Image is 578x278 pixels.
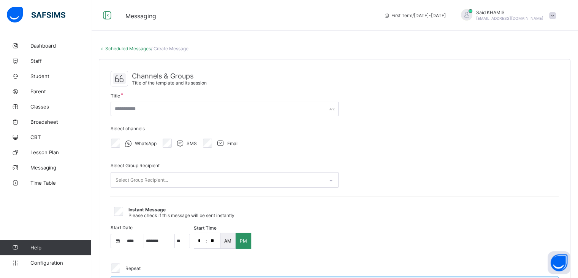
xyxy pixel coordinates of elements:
[151,46,188,51] span: / Create Message
[111,126,145,131] span: Select channels
[30,244,91,251] span: Help
[476,16,543,21] span: [EMAIL_ADDRESS][DOMAIN_NAME]
[128,212,234,218] span: Please check if this message will be sent instantly
[132,72,207,80] span: Channels & Groups
[105,46,151,51] a: Scheduled Messages
[206,238,207,244] p: :
[224,238,231,244] p: AM
[132,80,207,86] span: Title of the template and its session
[30,149,91,155] span: Lesson Plan
[135,141,157,146] span: WhatsApp
[30,134,91,140] span: CBT
[187,141,197,146] span: SMS
[30,58,91,64] span: Staff
[128,207,166,212] span: Instant Message
[7,7,65,23] img: safsims
[30,104,91,110] span: Classes
[111,93,120,99] span: Title
[30,73,91,79] span: Student
[30,119,91,125] span: Broadsheet
[194,225,217,231] span: Start time
[476,10,543,15] span: Said KHAMIS
[30,260,91,266] span: Configuration
[227,141,239,146] span: Email
[453,9,560,22] div: SaidKHAMIS
[384,13,446,18] span: session/term information
[111,225,133,230] span: Start Date
[30,180,91,186] span: Time Table
[30,88,91,94] span: Parent
[240,238,247,244] p: PM
[116,173,168,187] div: Select Group Recipient...
[30,43,91,49] span: Dashboard
[125,265,141,271] label: Repeat
[548,251,570,274] button: Open asap
[30,165,91,171] span: Messaging
[125,12,156,20] span: Messaging
[111,163,160,168] span: Select Group Recipient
